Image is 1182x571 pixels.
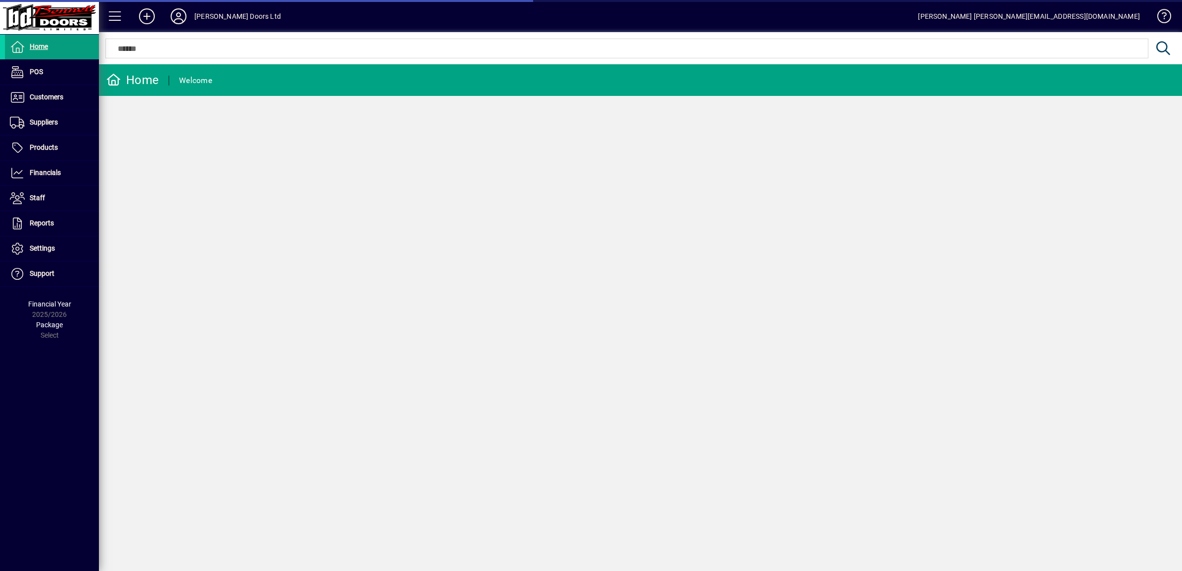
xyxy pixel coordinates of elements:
[30,169,61,176] span: Financials
[106,72,159,88] div: Home
[30,244,55,252] span: Settings
[30,68,43,76] span: POS
[5,236,99,261] a: Settings
[5,186,99,211] a: Staff
[194,8,281,24] div: [PERSON_NAME] Doors Ltd
[5,85,99,110] a: Customers
[5,135,99,160] a: Products
[918,8,1140,24] div: [PERSON_NAME] [PERSON_NAME][EMAIL_ADDRESS][DOMAIN_NAME]
[30,269,54,277] span: Support
[5,110,99,135] a: Suppliers
[30,194,45,202] span: Staff
[28,300,71,308] span: Financial Year
[30,118,58,126] span: Suppliers
[179,73,212,88] div: Welcome
[30,93,63,101] span: Customers
[5,262,99,286] a: Support
[1150,2,1170,34] a: Knowledge Base
[30,219,54,227] span: Reports
[30,143,58,151] span: Products
[163,7,194,25] button: Profile
[5,211,99,236] a: Reports
[5,60,99,85] a: POS
[131,7,163,25] button: Add
[36,321,63,329] span: Package
[5,161,99,185] a: Financials
[30,43,48,50] span: Home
